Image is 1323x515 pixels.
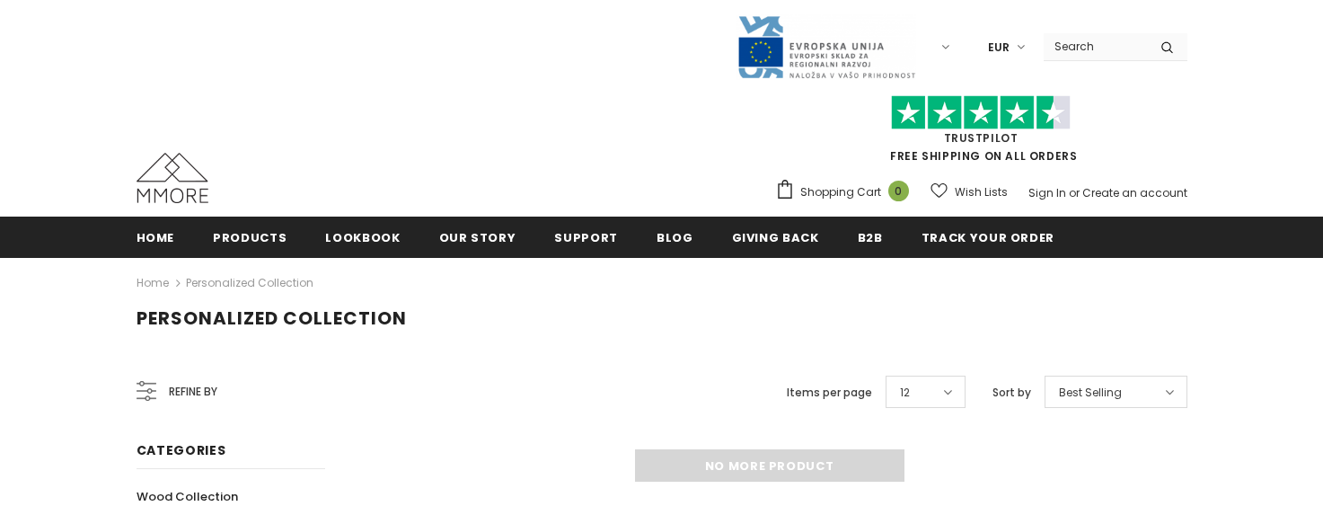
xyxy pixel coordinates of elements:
[137,217,175,257] a: Home
[775,179,918,206] a: Shopping Cart 0
[657,217,693,257] a: Blog
[1069,185,1080,200] span: or
[888,181,909,201] span: 0
[732,217,819,257] a: Giving back
[736,39,916,54] a: Javni Razpis
[1044,33,1147,59] input: Search Site
[325,217,400,257] a: Lookbook
[554,217,618,257] a: support
[736,14,916,80] img: Javni Razpis
[955,183,1008,201] span: Wish Lists
[800,183,881,201] span: Shopping Cart
[944,130,1019,146] a: Trustpilot
[137,306,407,331] span: Personalized Collection
[988,39,1010,57] span: EUR
[992,384,1031,402] label: Sort by
[858,217,883,257] a: B2B
[858,229,883,246] span: B2B
[1082,185,1187,200] a: Create an account
[213,229,287,246] span: Products
[931,176,1008,208] a: Wish Lists
[657,229,693,246] span: Blog
[137,481,238,512] a: Wood Collection
[325,229,400,246] span: Lookbook
[137,441,226,459] span: Categories
[787,384,872,402] label: Items per page
[169,382,217,402] span: Refine by
[891,95,1071,130] img: Trust Pilot Stars
[1028,185,1066,200] a: Sign In
[186,275,313,290] a: Personalized Collection
[439,229,516,246] span: Our Story
[1059,384,1122,402] span: Best Selling
[922,217,1054,257] a: Track your order
[137,272,169,294] a: Home
[554,229,618,246] span: support
[732,229,819,246] span: Giving back
[775,103,1187,164] span: FREE SHIPPING ON ALL ORDERS
[439,217,516,257] a: Our Story
[922,229,1054,246] span: Track your order
[137,229,175,246] span: Home
[900,384,910,402] span: 12
[213,217,287,257] a: Products
[137,488,238,505] span: Wood Collection
[137,153,208,203] img: MMORE Cases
